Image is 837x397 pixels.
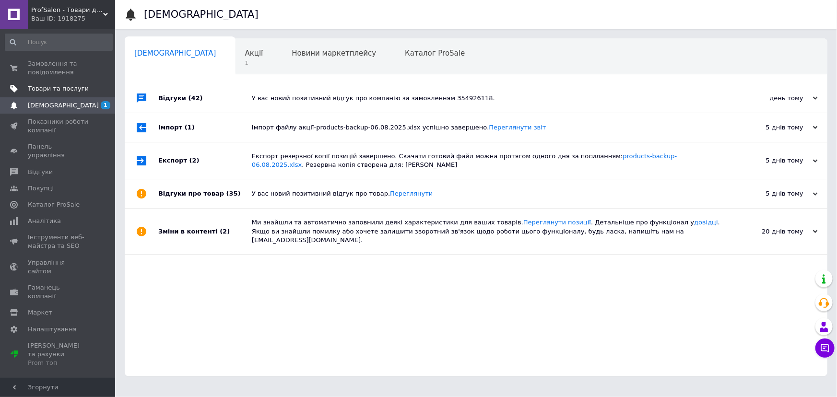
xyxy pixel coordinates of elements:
[28,308,52,317] span: Маркет
[722,156,818,165] div: 5 днів тому
[28,341,89,368] span: [PERSON_NAME] та рахунки
[28,59,89,77] span: Замовлення та повідомлення
[24,374,174,385] div: Destination
[694,219,718,226] a: довідці
[722,94,818,103] div: день тому
[28,117,89,135] span: Показники роботи компанії
[24,42,179,61] input: Untitled
[28,101,99,110] span: [DEMOGRAPHIC_DATA]
[252,218,722,245] div: Ми знайшли та автоматично заповнили деякі характеристики для ваших товарів. . Детальніше про функ...
[252,123,722,132] div: Імпорт файлу акції-products-backup-06.08.2025.xlsx успішно завершено.
[28,168,53,176] span: Відгуки
[44,80,128,88] span: Clip a selection (Select text first)
[189,157,200,164] span: (2)
[523,219,591,226] a: Переглянути позиції
[245,49,263,58] span: Акції
[722,227,818,236] div: 20 днів тому
[28,84,89,93] span: Товари та послуги
[101,101,110,109] span: 1
[28,184,54,193] span: Покупці
[252,152,677,168] a: products-backup-06.08.2025.xlsx
[405,49,465,58] span: Каталог ProSale
[252,189,722,198] div: У вас новий позитивний відгук про товар.
[31,6,103,14] span: ProfSalon - Товари для професіоналів
[185,124,195,131] span: (1)
[28,283,89,301] span: Гаманець компанії
[722,189,818,198] div: 5 днів тому
[252,152,722,169] div: Експорт резервної копії позицій завершено. Скачати готовий файл можна протягом одного дня за поси...
[28,258,89,276] span: Управління сайтом
[722,123,818,132] div: 5 днів тому
[28,76,175,92] button: Clip a selection (Select text first)
[390,190,433,197] a: Переглянути
[28,359,89,367] div: Prom топ
[252,94,722,103] div: У вас новий позитивний відгук про компанію за замовленням 354926118.
[44,95,75,103] span: Clip a block
[158,179,252,208] div: Відгуки про товар
[815,339,835,358] button: Чат з покупцем
[158,142,252,179] div: Експорт
[28,217,61,225] span: Аналітика
[28,142,89,160] span: Панель управління
[5,34,113,51] input: Пошук
[158,84,252,113] div: Відгуки
[489,124,546,131] a: Переглянути звіт
[158,113,252,142] div: Імпорт
[116,120,168,131] span: Clear all and close
[226,190,241,197] span: (35)
[28,233,89,250] span: Інструменти веб-майстра та SEO
[158,209,252,254] div: Зміни в контенті
[28,92,175,107] button: Clip a block
[292,49,376,58] span: Новини маркетплейсу
[46,13,63,21] span: xTiles
[245,59,263,67] span: 1
[31,14,115,23] div: Ваш ID: 1918275
[134,49,216,58] span: [DEMOGRAPHIC_DATA]
[28,325,77,334] span: Налаштування
[189,94,203,102] span: (42)
[220,228,230,235] span: (2)
[44,65,87,72] span: Clip a bookmark
[28,200,80,209] span: Каталог ProSale
[144,9,259,20] h1: [DEMOGRAPHIC_DATA]
[28,61,175,76] button: Clip a bookmark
